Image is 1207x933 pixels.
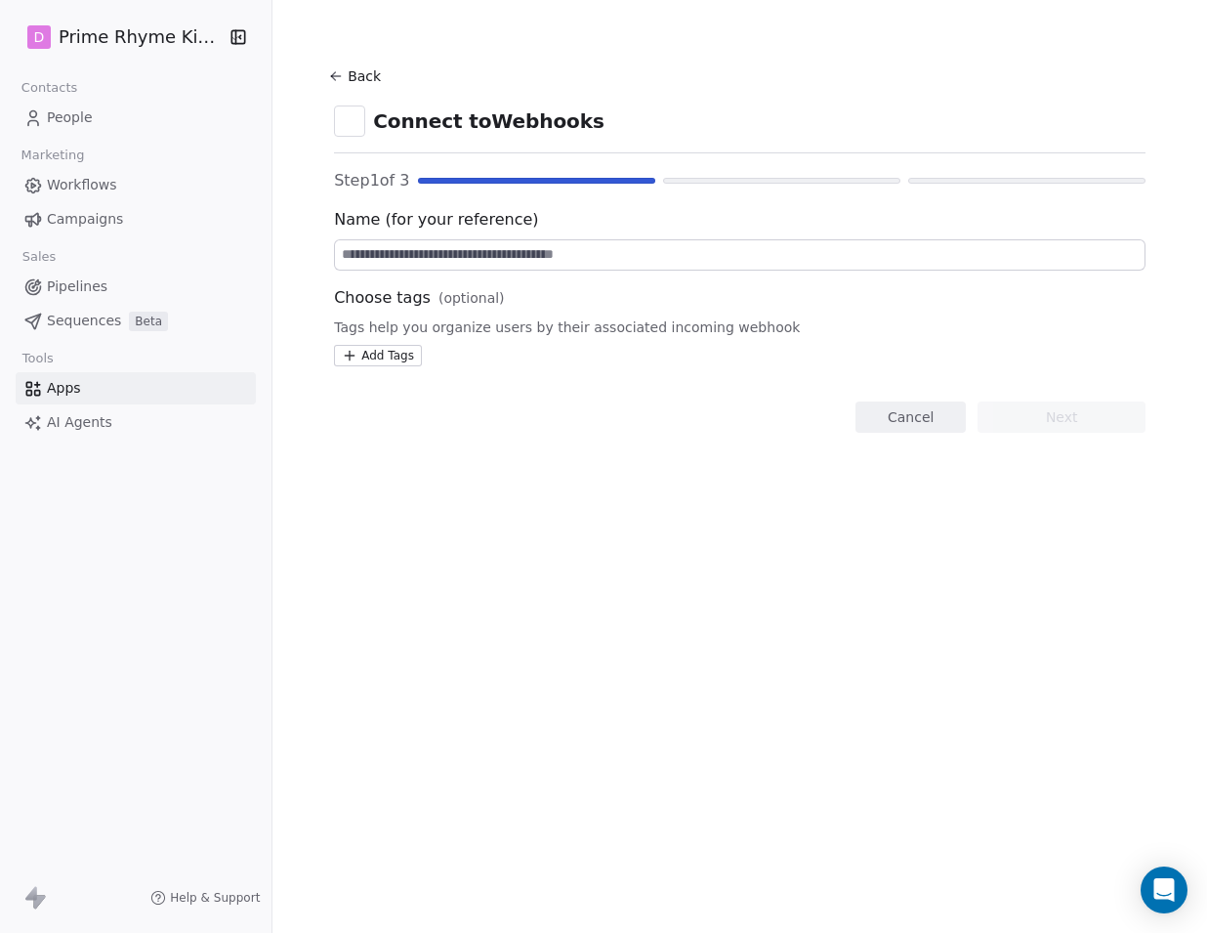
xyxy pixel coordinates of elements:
span: People [47,107,93,128]
span: Tools [14,344,62,373]
a: Workflows [16,169,256,201]
span: Campaigns [47,209,123,230]
a: Campaigns [16,203,256,235]
a: Apps [16,372,256,404]
span: D [34,27,45,47]
a: AI Agents [16,406,256,439]
span: Help & Support [170,890,260,906]
img: webhooks.svg [340,111,359,131]
span: Tags help you organize users by their associated incoming webhook [334,318,1145,337]
span: Contacts [13,73,86,103]
span: Step 1 of 3 [334,169,409,192]
span: Prime Rhyme Kids Books [59,24,224,50]
span: Marketing [13,141,93,170]
button: Add Tags [334,345,422,366]
span: Name (for your reference) [334,208,1145,232]
a: People [16,102,256,134]
span: Connect to Webhooks [373,107,604,135]
span: Sequences [47,311,121,331]
span: AI Agents [47,412,112,433]
span: (optional) [438,288,505,308]
a: Help & Support [150,890,260,906]
span: Choose tags [334,286,431,310]
span: Pipelines [47,276,107,297]
span: Apps [47,378,81,399]
button: Back [326,59,389,94]
span: Workflows [47,175,117,195]
button: DPrime Rhyme Kids Books [23,21,215,54]
span: Sales [14,242,64,272]
div: Open Intercom Messenger [1141,867,1187,913]
a: SequencesBeta [16,305,256,337]
button: Next [978,402,1145,433]
a: Pipelines [16,271,256,303]
span: Beta [129,312,168,331]
button: Cancel [855,402,966,433]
